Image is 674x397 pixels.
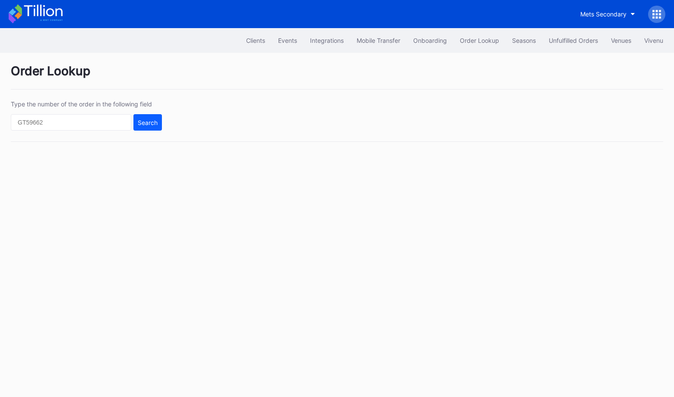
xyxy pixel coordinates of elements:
[542,32,604,48] button: Unfulfilled Orders
[638,32,670,48] button: Vivenu
[304,32,350,48] button: Integrations
[580,10,627,18] div: Mets Secondary
[246,37,265,44] div: Clients
[549,37,598,44] div: Unfulfilled Orders
[453,32,506,48] button: Order Lookup
[133,114,162,131] button: Search
[11,114,131,131] input: GT59662
[272,32,304,48] button: Events
[11,100,162,108] div: Type the number of the order in the following field
[357,37,400,44] div: Mobile Transfer
[460,37,499,44] div: Order Lookup
[413,37,447,44] div: Onboarding
[611,37,631,44] div: Venues
[512,37,536,44] div: Seasons
[278,37,297,44] div: Events
[138,119,158,126] div: Search
[604,32,638,48] button: Venues
[11,64,663,90] div: Order Lookup
[506,32,542,48] button: Seasons
[644,37,663,44] div: Vivenu
[350,32,407,48] button: Mobile Transfer
[407,32,453,48] button: Onboarding
[574,6,642,22] button: Mets Secondary
[310,37,344,44] div: Integrations
[240,32,272,48] button: Clients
